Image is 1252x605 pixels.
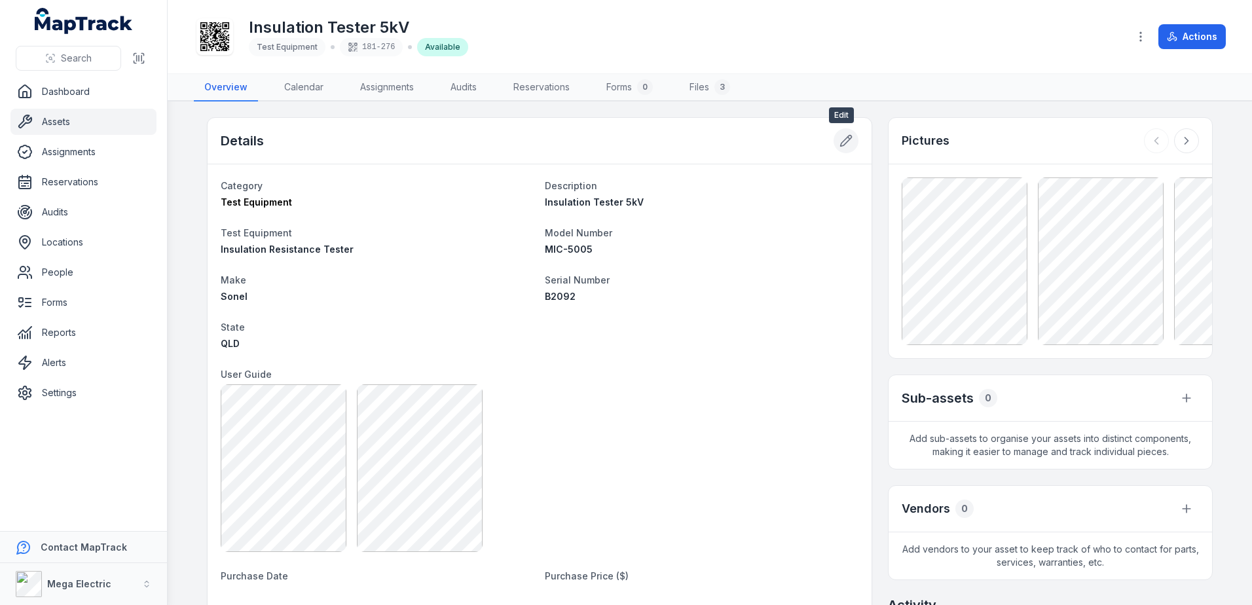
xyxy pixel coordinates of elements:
[10,109,156,135] a: Assets
[955,500,974,518] div: 0
[596,74,663,101] a: Forms0
[221,321,245,333] span: State
[340,38,403,56] div: 181-276
[221,132,264,150] h2: Details
[902,132,949,150] h3: Pictures
[714,79,730,95] div: 3
[221,196,292,208] span: Test Equipment
[221,227,292,238] span: Test Equipment
[47,578,111,589] strong: Mega Electric
[221,274,246,285] span: Make
[545,244,593,255] span: MIC-5005
[902,500,950,518] h3: Vendors
[1158,24,1226,49] button: Actions
[545,570,629,581] span: Purchase Price ($)
[41,541,127,553] strong: Contact MapTrack
[10,350,156,376] a: Alerts
[221,369,272,380] span: User Guide
[35,8,133,34] a: MapTrack
[10,199,156,225] a: Audits
[10,320,156,346] a: Reports
[221,180,263,191] span: Category
[545,180,597,191] span: Description
[889,422,1212,469] span: Add sub-assets to organise your assets into distinct components, making it easier to manage and t...
[249,17,468,38] h1: Insulation Tester 5kV
[221,244,354,255] span: Insulation Resistance Tester
[829,107,854,123] span: Edit
[10,79,156,105] a: Dashboard
[10,229,156,255] a: Locations
[221,291,248,302] span: Sonel
[10,289,156,316] a: Forms
[194,74,258,101] a: Overview
[979,389,997,407] div: 0
[10,169,156,195] a: Reservations
[545,274,610,285] span: Serial Number
[545,291,576,302] span: B2092
[10,139,156,165] a: Assignments
[10,259,156,285] a: People
[503,74,580,101] a: Reservations
[61,52,92,65] span: Search
[679,74,741,101] a: Files3
[257,42,318,52] span: Test Equipment
[350,74,424,101] a: Assignments
[440,74,487,101] a: Audits
[417,38,468,56] div: Available
[221,570,288,581] span: Purchase Date
[545,196,644,208] span: Insulation Tester 5kV
[10,380,156,406] a: Settings
[889,532,1212,579] span: Add vendors to your asset to keep track of who to contact for parts, services, warranties, etc.
[16,46,121,71] button: Search
[221,338,240,349] span: QLD
[274,74,334,101] a: Calendar
[545,227,612,238] span: Model Number
[637,79,653,95] div: 0
[902,389,974,407] h2: Sub-assets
